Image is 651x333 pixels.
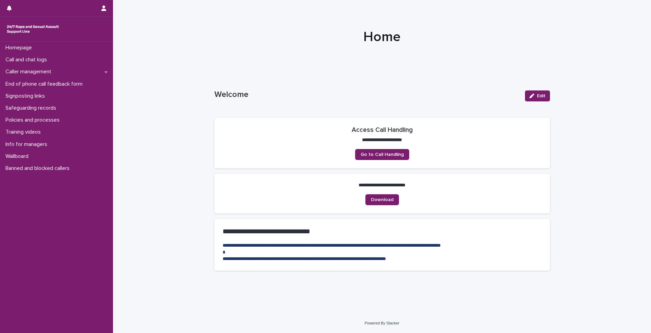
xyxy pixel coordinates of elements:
[214,90,519,100] p: Welcome
[537,94,546,98] span: Edit
[525,90,550,101] button: Edit
[3,81,88,87] p: End of phone call feedback form
[361,152,404,157] span: Go to Call Handling
[371,197,393,202] span: Download
[352,126,413,134] h2: Access Call Handling
[3,57,52,63] p: Call and chat logs
[3,141,53,148] p: Info for managers
[365,321,399,325] a: Powered By Stacker
[214,29,550,45] h1: Home
[3,117,65,123] p: Policies and processes
[3,165,75,172] p: Banned and blocked callers
[3,129,46,135] p: Training videos
[3,153,34,160] p: Wallboard
[365,194,399,205] a: Download
[3,105,62,111] p: Safeguarding records
[5,22,60,36] img: rhQMoQhaT3yELyF149Cw
[3,69,57,75] p: Caller management
[3,45,37,51] p: Homepage
[3,93,50,99] p: Signposting links
[355,149,409,160] a: Go to Call Handling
